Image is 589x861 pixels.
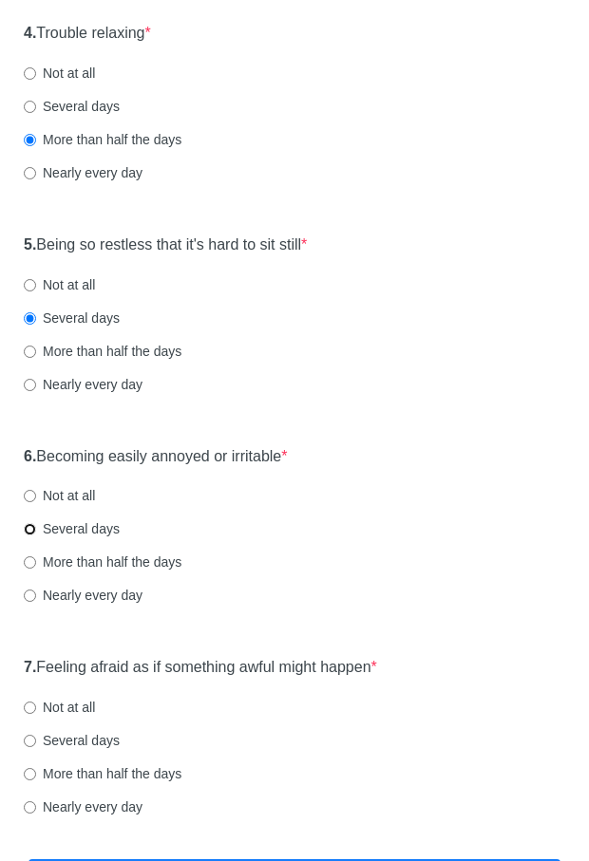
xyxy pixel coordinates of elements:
label: Several days [24,97,120,116]
label: Several days [24,731,120,750]
input: More than half the days [24,346,36,358]
input: Not at all [24,67,36,80]
label: Nearly every day [24,163,142,182]
strong: 4. [24,25,36,41]
input: Several days [24,312,36,325]
input: Several days [24,101,36,113]
label: Not at all [24,64,95,83]
input: More than half the days [24,768,36,780]
input: Not at all [24,702,36,714]
label: Trouble relaxing [24,23,151,45]
input: More than half the days [24,134,36,146]
label: More than half the days [24,130,181,149]
label: Becoming easily annoyed or irritable [24,446,288,468]
label: Not at all [24,698,95,717]
label: Nearly every day [24,586,142,605]
input: Not at all [24,490,36,502]
label: Several days [24,309,120,328]
label: Nearly every day [24,797,142,816]
label: Feeling afraid as if something awful might happen [24,657,377,679]
label: Not at all [24,275,95,294]
label: Being so restless that it's hard to sit still [24,234,307,256]
label: More than half the days [24,764,181,783]
input: Nearly every day [24,590,36,602]
strong: 6. [24,448,36,464]
input: Several days [24,735,36,747]
label: More than half the days [24,552,181,571]
input: Several days [24,523,36,535]
input: Nearly every day [24,379,36,391]
label: Several days [24,519,120,538]
label: Nearly every day [24,375,142,394]
strong: 5. [24,236,36,253]
strong: 7. [24,659,36,675]
input: Nearly every day [24,167,36,179]
label: More than half the days [24,342,181,361]
input: Nearly every day [24,801,36,814]
label: Not at all [24,486,95,505]
input: Not at all [24,279,36,291]
input: More than half the days [24,556,36,569]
